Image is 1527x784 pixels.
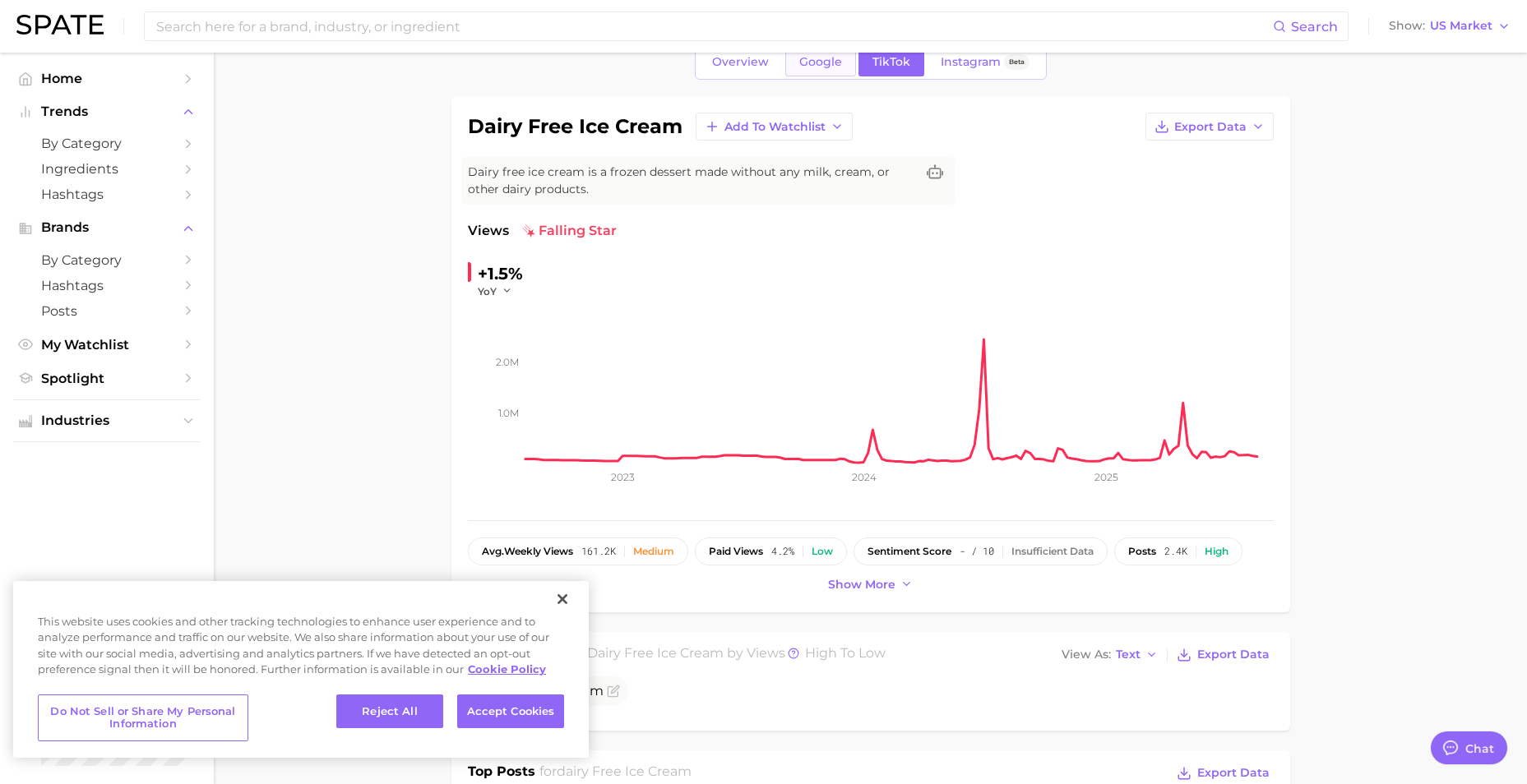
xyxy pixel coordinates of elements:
span: falling star [522,221,617,241]
tspan: 1.0m [498,406,519,418]
img: SPATE [16,15,104,35]
div: High [1205,546,1229,557]
button: View AsText [1057,644,1163,666]
span: Trends [41,104,173,119]
span: sentiment score [868,546,951,557]
button: paid views4.2%Low [695,537,847,565]
button: Industries [13,408,201,433]
span: Text [1116,650,1141,659]
span: Spotlight [41,371,173,386]
a: Home [13,66,201,91]
span: Dairy free ice cream is a frozen dessert made without any milk, cream, or other dairy products. [468,164,915,198]
button: posts2.4kHigh [1114,537,1242,565]
span: Hashtags [41,187,173,202]
span: Hashtags [41,278,173,293]
div: Privacy [13,581,589,758]
abbr: average [482,545,504,557]
span: Add to Watchlist [724,120,826,134]
span: Search [1291,19,1338,35]
span: Google [799,55,842,69]
tspan: 2.0m [496,356,519,368]
span: Show [1389,21,1425,30]
a: My Watchlist [13,332,201,357]
span: 161.2k [581,546,616,557]
span: paid views [709,546,763,557]
button: Reject All [336,694,443,729]
a: More information about your privacy, opens in a new tab [468,662,546,676]
span: 2.4k [1164,546,1187,557]
img: falling star [522,224,535,238]
a: Spotlight [13,366,201,391]
tspan: 2023 [610,471,634,483]
span: 4.2% [771,546,794,557]
h1: dairy free ice cream [468,117,683,136]
input: Search here for a brand, industry, or ingredient [155,12,1273,40]
span: Show more [828,578,895,592]
span: high to low [805,645,886,661]
a: Ingredients [13,156,201,182]
button: Close [544,581,581,617]
button: ShowUS Market [1385,16,1515,37]
a: Google [785,48,856,76]
span: Views [468,221,509,241]
span: Posts [41,303,173,319]
span: Home [41,71,173,86]
span: dairy free ice cream [557,763,692,779]
a: by Category [13,131,201,156]
span: by Category [41,252,173,268]
span: Overview [712,55,769,69]
button: avg.weekly views161.2kMedium [468,537,688,565]
span: View As [1062,650,1111,659]
button: Brands [13,215,201,240]
a: Posts [13,298,201,324]
span: US Market [1430,21,1492,30]
span: by Category [41,136,173,151]
button: Add to Watchlist [696,113,853,141]
span: Ingredients [41,161,173,177]
div: Insufficient Data [1011,546,1094,557]
button: Do Not Sell or Share My Personal Information [38,694,248,741]
tspan: 2024 [852,471,877,483]
span: posts [1128,546,1156,557]
a: Hashtags [13,273,201,298]
tspan: 2025 [1094,471,1118,483]
div: This website uses cookies and other tracking technologies to enhance user experience and to analy... [13,614,589,686]
span: Export Data [1197,766,1270,780]
button: Trends [13,99,201,124]
span: - / 10 [960,546,994,557]
button: Export Data [1173,643,1273,666]
span: weekly views [482,546,573,557]
h2: for by Views [567,643,886,666]
span: Export Data [1197,648,1270,662]
button: sentiment score- / 10Insufficient Data [854,537,1108,565]
span: YoY [478,284,497,298]
a: Overview [698,48,783,76]
div: +1.5% [478,261,524,287]
button: Accept Cookies [457,694,564,729]
span: Brands [41,220,173,235]
button: Export Data [1145,113,1274,141]
button: YoY [478,284,513,298]
span: Instagram [941,55,1001,69]
span: Beta [1009,55,1025,69]
span: My Watchlist [41,337,173,353]
button: Flag as miscategorized or irrelevant [607,685,620,698]
a: TikTok [858,48,924,76]
button: Show more [824,574,918,596]
a: Hashtags [13,182,201,207]
span: Industries [41,413,173,428]
div: Medium [633,546,674,557]
span: TikTok [872,55,910,69]
a: by Category [13,247,201,273]
span: dairy free ice cream [587,645,724,661]
div: Low [812,546,833,557]
span: Export Data [1174,120,1247,134]
div: Cookie banner [13,581,589,758]
a: InstagramBeta [927,48,1043,76]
